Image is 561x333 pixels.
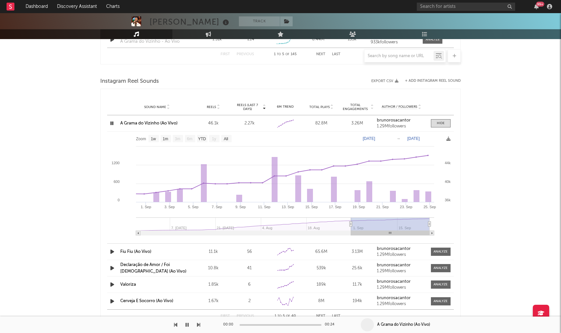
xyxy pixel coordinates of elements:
[223,321,236,329] div: 00:00
[377,247,426,251] a: brunorosacantor
[175,137,181,141] text: 3m
[198,137,206,141] text: YTD
[224,137,228,141] text: All
[377,302,426,306] div: 1.29M followers
[197,249,230,255] div: 11.1k
[221,314,230,318] button: First
[212,205,222,209] text: 7. Sep
[424,205,436,209] text: 25. Sep
[341,281,374,288] div: 11.7k
[118,198,120,202] text: 0
[278,315,281,318] span: to
[212,137,216,141] text: 1y
[286,315,290,318] span: of
[149,16,231,27] div: [PERSON_NAME]
[247,36,254,43] div: 214
[233,281,266,288] div: 6
[281,205,294,209] text: 13. Sep
[164,205,175,209] text: 3. Sep
[237,314,254,318] button: Previous
[305,265,338,272] div: 539k
[407,136,420,141] text: [DATE]
[305,281,338,288] div: 189k
[377,263,426,268] a: brunorosacantor
[197,298,230,304] div: 1.67k
[377,322,430,328] div: A Grama do Vizinho (Ao Vivo)
[151,137,156,141] text: 1w
[202,36,232,43] div: 1.51k
[120,121,178,125] a: A Grama do Vizinho (Ao Vivo)
[258,205,270,209] text: 11. Sep
[341,103,370,111] span: Total Engagements
[305,249,338,255] div: 65.6M
[325,321,338,329] div: 00:24
[267,312,303,320] div: 1 5 40
[363,136,375,141] text: [DATE]
[233,103,262,111] span: Reels (last 7 days)
[120,282,136,287] a: Valoriza
[316,314,325,318] button: Next
[136,137,146,141] text: Zoom
[371,40,416,45] div: 933k followers
[235,205,246,209] text: 9. Sep
[100,78,159,85] span: Instagram Reel Sounds
[534,4,539,9] button: 99+
[239,16,280,26] button: Track
[233,249,266,255] div: 56
[376,205,389,209] text: 21. Sep
[377,118,426,123] a: brunorosacantor
[197,265,230,272] div: 10.8k
[398,79,461,83] div: + Add Instagram Reel Sound
[371,79,398,83] button: Export CSV
[114,180,120,184] text: 600
[112,161,120,165] text: 1200
[233,298,266,304] div: 2
[377,118,411,122] strong: brunorosacantor
[405,79,461,83] button: + Add Instagram Reel Sound
[377,263,411,267] strong: brunorosacantor
[120,299,173,303] a: Cerveja E Socorro (Ao Vivo)
[377,285,426,290] div: 1.29M followers
[141,205,151,209] text: 1. Sep
[377,279,411,284] strong: brunorosacantor
[207,105,216,109] span: Reels
[332,314,340,318] button: Last
[377,279,426,284] a: brunorosacantor
[364,54,434,59] input: Search by song name or URL
[382,105,417,109] span: Author / Followers
[377,269,426,274] div: 1.29M followers
[269,104,302,109] div: 6M Trend
[397,136,400,141] text: →
[341,249,374,255] div: 3.13M
[445,161,451,165] text: 44k
[445,198,451,202] text: 36k
[120,38,180,45] div: A Grama do Vizinho - Ao Vivo
[353,205,365,209] text: 19. Sep
[188,205,199,209] text: 5. Sep
[329,205,341,209] text: 17. Sep
[197,120,230,127] div: 46.1k
[305,120,338,127] div: 82.8M
[445,180,451,184] text: 40k
[400,205,412,209] text: 23. Sep
[341,265,374,272] div: 25.6k
[377,247,411,251] strong: brunorosacantor
[303,36,334,43] div: 6.44M
[377,253,426,257] div: 1.29M followers
[305,298,338,304] div: 8M
[120,263,186,274] a: Declaração de Amor / Foi [DEMOGRAPHIC_DATA] (Ao Vivo)
[417,3,515,11] input: Search for artists
[233,265,266,272] div: 41
[341,120,374,127] div: 3.26M
[377,296,426,300] a: brunorosacantor
[197,281,230,288] div: 1.85k
[233,120,266,127] div: 2.27k
[305,205,318,209] text: 15. Sep
[341,298,374,304] div: 194k
[187,137,193,141] text: 6m
[337,36,367,43] div: 133k
[309,105,330,109] span: Total Plays
[377,124,426,129] div: 1.29M followers
[377,296,411,300] strong: brunorosacantor
[536,2,544,7] div: 99 +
